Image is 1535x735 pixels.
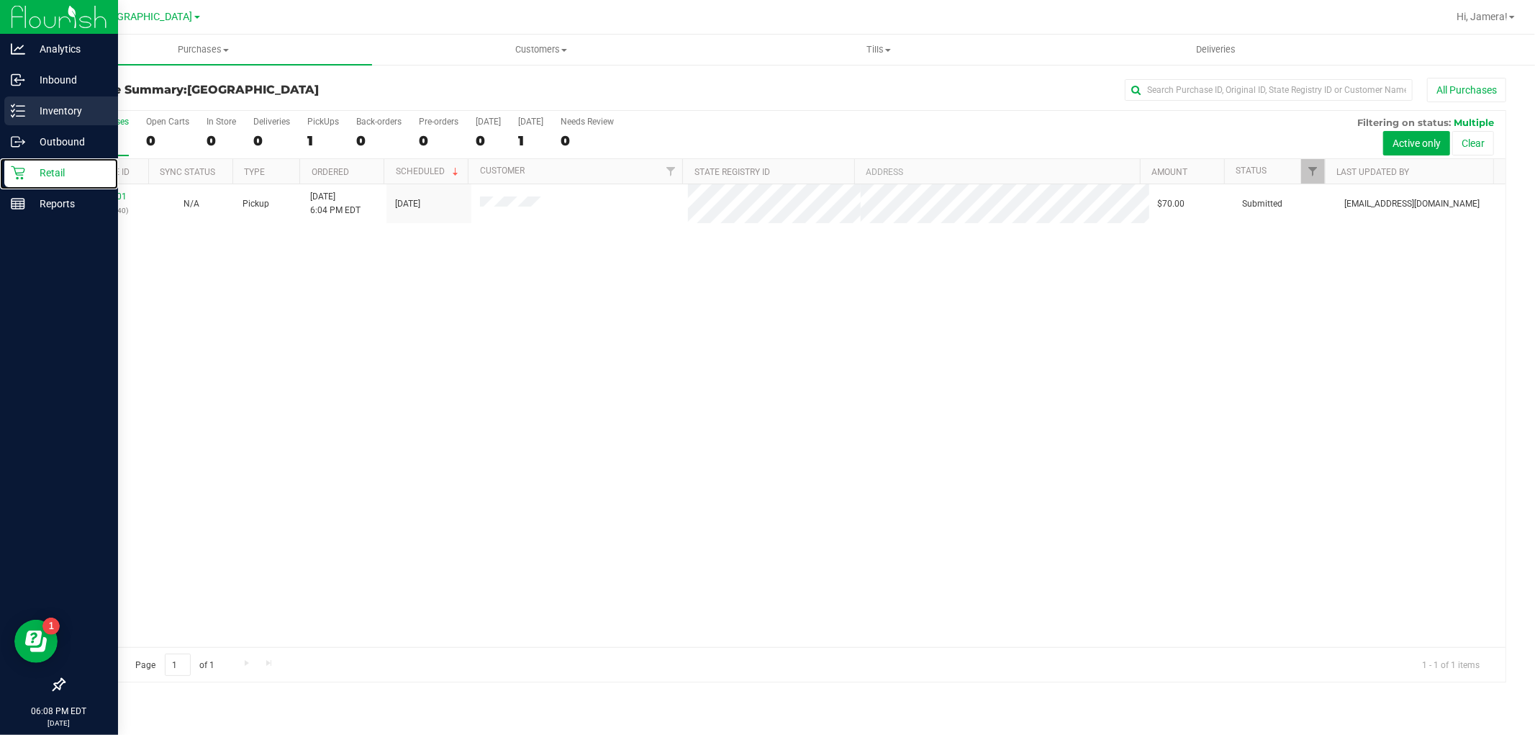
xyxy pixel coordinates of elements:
a: Filter [1301,159,1325,184]
div: Open Carts [146,117,189,127]
a: Purchases [35,35,372,65]
a: Ordered [312,167,349,177]
span: Tills [710,43,1046,56]
div: Deliveries [253,117,290,127]
p: Retail [25,164,112,181]
div: [DATE] [476,117,501,127]
div: 1 [307,132,339,149]
span: [DATE] 6:04 PM EDT [310,190,361,217]
span: Customers [373,43,709,56]
span: Pickup [243,197,269,211]
a: Amount [1151,167,1187,177]
button: Clear [1452,131,1494,155]
span: [DATE] [395,197,420,211]
p: Reports [25,195,112,212]
inline-svg: Inbound [11,73,25,87]
a: Type [244,167,265,177]
a: 12022201 [86,191,127,202]
a: Deliveries [1047,35,1385,65]
div: [DATE] [518,117,543,127]
th: Address [854,159,1140,184]
div: Needs Review [561,117,614,127]
span: Deliveries [1177,43,1255,56]
input: 1 [165,654,191,676]
inline-svg: Retail [11,166,25,180]
a: Customer [480,166,525,176]
a: Customers [372,35,710,65]
inline-svg: Outbound [11,135,25,149]
h3: Purchase Summary: [63,84,544,96]
span: Page of 1 [123,654,227,676]
p: 06:08 PM EDT [6,705,112,718]
a: State Registry ID [694,167,770,177]
a: Scheduled [396,166,461,176]
span: Multiple [1454,117,1494,128]
span: [GEOGRAPHIC_DATA] [187,83,319,96]
div: Pre-orders [419,117,458,127]
a: Last Updated By [1337,167,1410,177]
a: Sync Status [160,167,215,177]
a: Status [1236,166,1267,176]
span: Purchases [35,43,372,56]
div: 0 [253,132,290,149]
input: Search Purchase ID, Original ID, State Registry ID or Customer Name... [1125,79,1413,101]
button: All Purchases [1427,78,1506,102]
div: 0 [476,132,501,149]
a: Tills [710,35,1047,65]
span: Not Applicable [184,199,199,209]
p: Analytics [25,40,112,58]
span: Filtering on status: [1357,117,1451,128]
iframe: Resource center unread badge [42,618,60,635]
div: 0 [146,132,189,149]
div: 0 [207,132,236,149]
div: 1 [518,132,543,149]
span: [GEOGRAPHIC_DATA] [94,11,193,23]
div: 0 [561,132,614,149]
div: Back-orders [356,117,402,127]
div: 0 [419,132,458,149]
p: [DATE] [6,718,112,729]
div: 0 [356,132,402,149]
div: In Store [207,117,236,127]
p: Inbound [25,71,112,89]
inline-svg: Reports [11,197,25,211]
p: Outbound [25,133,112,150]
div: PickUps [307,117,339,127]
span: $70.00 [1158,197,1185,211]
span: 1 - 1 of 1 items [1411,654,1491,675]
inline-svg: Inventory [11,104,25,118]
iframe: Resource center [14,620,58,663]
button: Active only [1383,131,1450,155]
button: N/A [184,197,199,211]
span: [EMAIL_ADDRESS][DOMAIN_NAME] [1344,197,1480,211]
span: Hi, Jamera! [1457,11,1508,22]
p: Inventory [25,102,112,120]
a: Filter [658,159,682,184]
inline-svg: Analytics [11,42,25,56]
span: Submitted [1243,197,1283,211]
